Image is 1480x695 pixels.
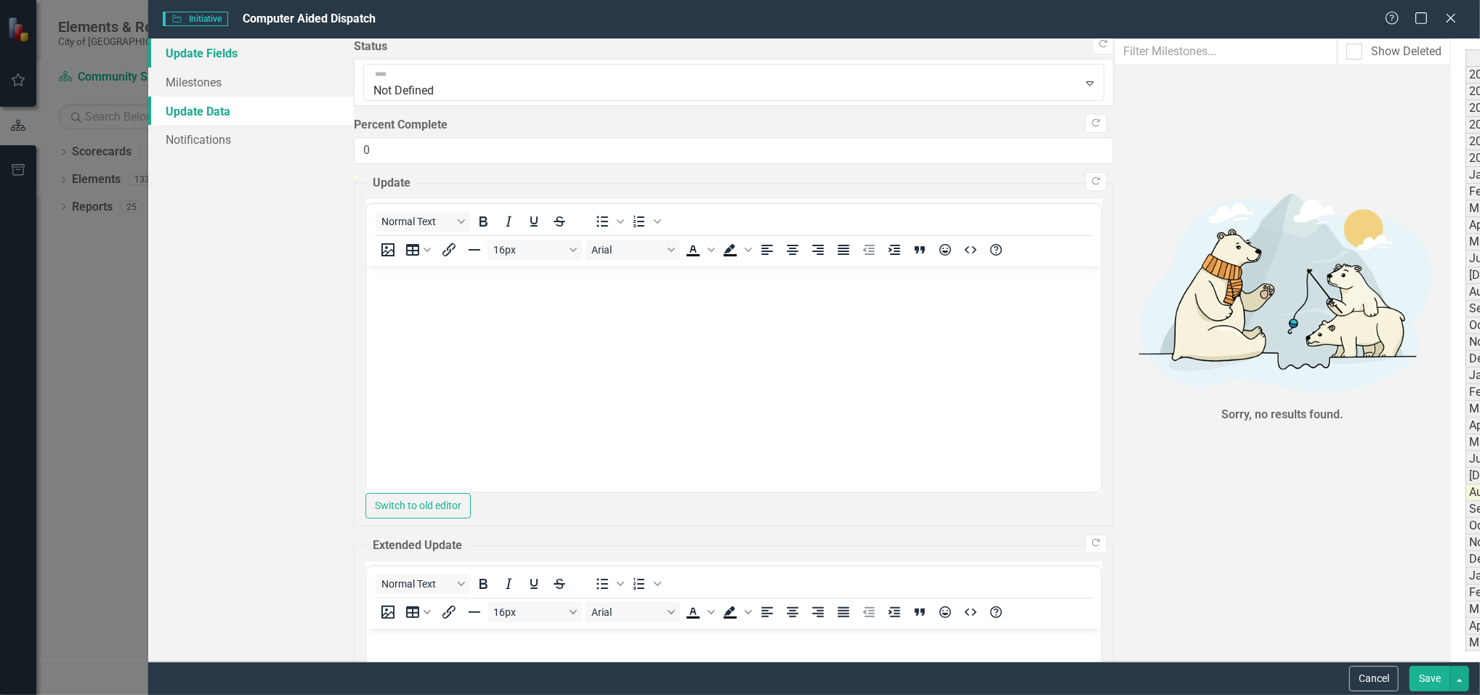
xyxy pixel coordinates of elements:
button: Emojis [933,240,958,260]
a: Milestones [148,68,355,97]
span: Initiative [163,12,228,26]
input: Filter Milestones... [1114,38,1338,65]
button: Underline [522,211,546,232]
div: Bullet list [590,574,626,594]
button: Block Normal Text [376,211,470,232]
button: Increase indent [882,602,907,622]
button: Underline [522,574,546,594]
label: Status [354,38,1114,55]
a: Update Fields [148,38,355,68]
button: Increase indent [882,240,907,260]
button: Align left [755,240,780,260]
a: Notifications [148,125,355,154]
button: Align left [755,602,780,622]
button: Align center [780,240,805,260]
button: Cancel [1349,666,1399,691]
img: Not Defined [373,67,388,81]
div: Sorry, no results found. [1221,407,1343,423]
button: Blockquote [907,602,932,622]
button: Font size 16px [488,240,582,260]
button: HTML Editor [958,240,983,260]
button: Strikethrough [547,574,572,594]
button: Table [401,602,436,622]
a: Update Data [148,97,355,126]
button: Bold [471,211,496,232]
span: Arial [591,244,663,256]
button: Align right [806,602,830,622]
legend: Extended Update [365,537,469,554]
span: Arial [591,606,663,618]
button: Decrease indent [857,602,881,622]
button: Justify [831,602,856,622]
button: Insert image [376,602,400,622]
button: Italic [496,574,521,594]
span: 16px [493,244,565,256]
button: Insert/edit link [437,240,461,260]
div: Text color Black [681,602,717,622]
button: HTML Editor [958,602,983,622]
button: Insert/edit link [437,602,461,622]
div: Background color Black [718,602,754,622]
span: 16px [493,606,565,618]
button: Help [984,602,1008,622]
button: Align center [780,602,805,622]
label: Percent Complete [354,117,1114,134]
button: Strikethrough [547,211,572,232]
img: No results found [1114,178,1451,402]
legend: Update [365,175,418,192]
button: Decrease indent [857,240,881,260]
button: Table [401,240,436,260]
div: Numbered list [627,574,663,594]
span: Computer Aided Dispatch [243,12,376,25]
button: Font Arial [586,602,680,622]
button: Bold [471,574,496,594]
span: Normal Text [381,216,453,227]
div: Numbered list [627,211,663,232]
button: Switch to old editor [365,493,471,519]
button: Help [984,240,1008,260]
button: Insert image [376,240,400,260]
button: Font Arial [586,240,680,260]
button: Emojis [933,602,958,622]
iframe: Rich Text Area [367,267,1101,492]
div: Text color Black [681,240,717,260]
span: Normal Text [381,578,453,590]
button: Align right [806,240,830,260]
button: Font size 16px [488,602,582,622]
button: Horizontal line [462,602,487,622]
div: Show Deleted [1371,44,1441,60]
button: Block Normal Text [376,574,470,594]
button: Horizontal line [462,240,487,260]
button: Blockquote [907,240,932,260]
div: Bullet list [590,211,626,232]
button: Italic [496,211,521,232]
button: Justify [831,240,856,260]
button: Save [1410,666,1450,691]
div: Background color Black [718,240,754,260]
